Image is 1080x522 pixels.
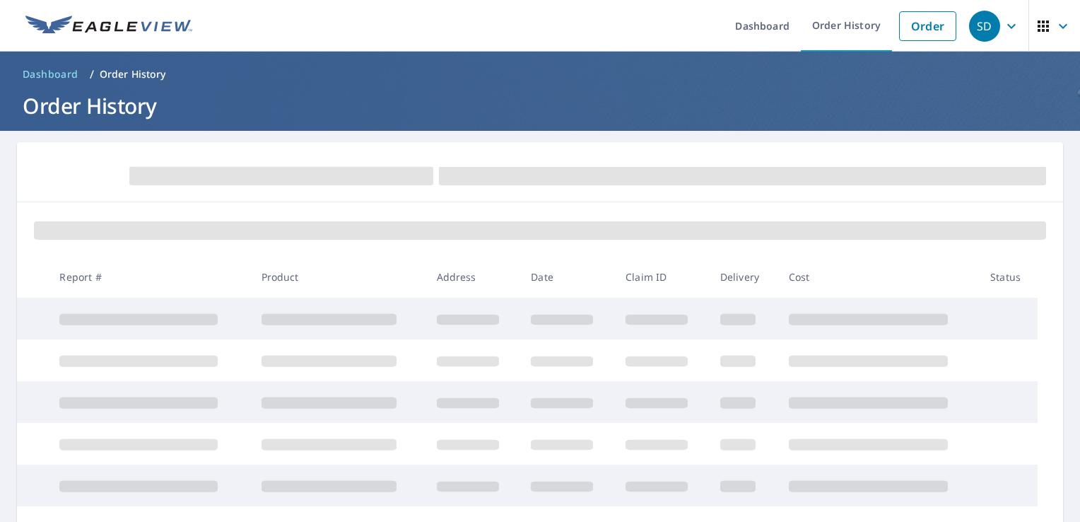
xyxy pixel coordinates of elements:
h1: Order History [17,91,1063,120]
nav: breadcrumb [17,63,1063,86]
th: Product [250,256,425,298]
th: Claim ID [614,256,709,298]
p: Order History [100,67,166,81]
th: Cost [777,256,979,298]
li: / [90,66,94,83]
th: Report # [48,256,250,298]
th: Status [979,256,1038,298]
a: Dashboard [17,63,84,86]
th: Date [520,256,614,298]
span: Dashboard [23,67,78,81]
th: Delivery [709,256,777,298]
th: Address [425,256,520,298]
a: Order [899,11,956,41]
img: EV Logo [25,16,192,37]
div: SD [969,11,1000,42]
